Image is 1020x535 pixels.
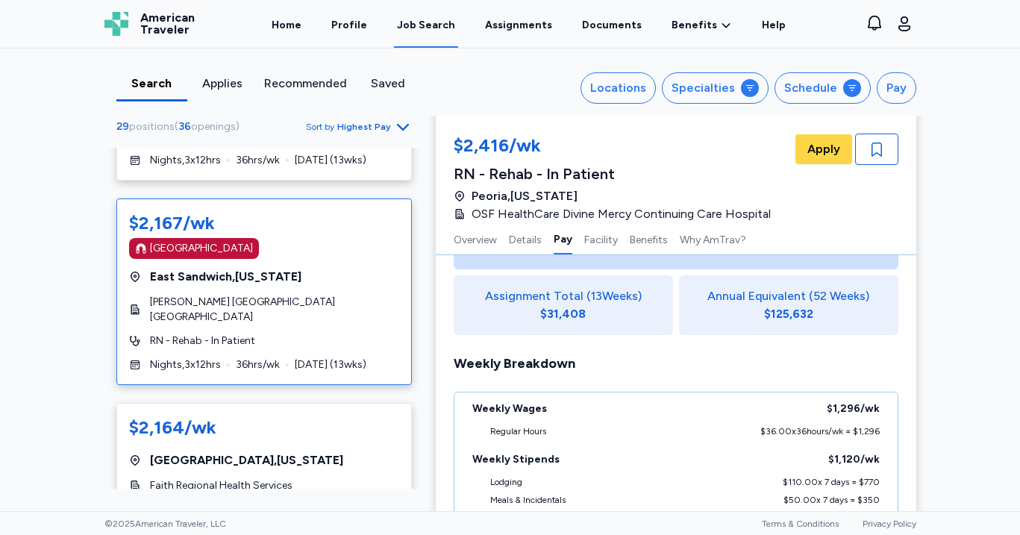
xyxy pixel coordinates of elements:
[807,140,840,158] span: Apply
[472,205,771,223] span: OSF HealthCare Divine Mercy Continuing Care Hospital
[509,223,542,254] button: Details
[581,72,656,104] button: Locations
[104,518,226,530] span: © 2025 American Traveler, LLC
[783,494,880,506] div: $50.00 x 7 days = $350
[193,75,252,93] div: Applies
[485,287,583,305] span: Assignment Total
[809,287,869,305] span: (52 Weeks)
[554,223,572,254] button: Pay
[775,72,871,104] button: Schedule
[672,18,717,33] span: Benefits
[150,268,301,286] span: East Sandwich , [US_STATE]
[662,72,769,104] button: Specialties
[150,478,292,493] span: Faith Regional Health Services
[150,334,255,348] span: RN - Rehab - In Patient
[454,163,780,184] div: RN - Rehab - In Patient
[540,305,586,323] div: $31,408
[490,476,522,488] div: Lodging
[122,75,181,93] div: Search
[236,357,280,372] span: 36 hrs/wk
[490,425,546,437] div: Regular Hours
[178,120,191,133] span: 36
[672,79,735,97] div: Specialties
[886,79,907,97] div: Pay
[454,134,780,160] div: $2,416/wk
[394,1,458,48] a: Job Search
[764,305,813,323] div: $125,632
[863,519,916,529] a: Privacy Policy
[472,401,547,416] div: Weekly Wages
[150,295,399,325] span: [PERSON_NAME] [GEOGRAPHIC_DATA] [GEOGRAPHIC_DATA]
[129,416,216,439] div: $2,164/wk
[104,12,128,36] img: Logo
[784,79,837,97] div: Schedule
[116,119,245,134] div: ( )
[472,452,560,467] div: Weekly Stipends
[877,72,916,104] button: Pay
[191,120,236,133] span: openings
[337,121,391,133] span: Highest Pay
[827,401,880,416] div: $1,296 /wk
[454,223,497,254] button: Overview
[762,519,839,529] a: Terms & Conditions
[295,153,366,168] span: [DATE] ( 13 wks)
[150,357,221,372] span: Nights , 3 x 12 hrs
[306,121,334,133] span: Sort by
[672,18,732,33] a: Benefits
[236,153,280,168] span: 36 hrs/wk
[490,494,566,506] div: Meals & Incidentals
[454,353,898,374] div: Weekly Breakdown
[584,223,618,254] button: Facility
[150,153,221,168] span: Nights , 3 x 12 hrs
[116,120,129,133] span: 29
[828,452,880,467] div: $1,120 /wk
[590,79,646,97] div: Locations
[586,287,642,305] span: ( 13 Weeks)
[264,75,347,93] div: Recommended
[359,75,418,93] div: Saved
[783,476,880,488] div: $110.00 x 7 days = $770
[472,187,578,205] span: Peoria , [US_STATE]
[150,241,253,256] div: [GEOGRAPHIC_DATA]
[150,451,343,469] span: [GEOGRAPHIC_DATA] , [US_STATE]
[680,223,746,254] button: Why AmTrav?
[707,287,806,305] span: Annual Equivalent
[129,120,175,133] span: positions
[306,118,412,136] button: Sort byHighest Pay
[129,211,215,235] div: $2,167/wk
[140,12,195,36] span: American Traveler
[760,425,880,437] div: $36.00 x 36 hours/wk = $1,296
[630,223,668,254] button: Benefits
[397,18,455,33] div: Job Search
[295,357,366,372] span: [DATE] ( 13 wks)
[795,134,852,164] button: Apply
